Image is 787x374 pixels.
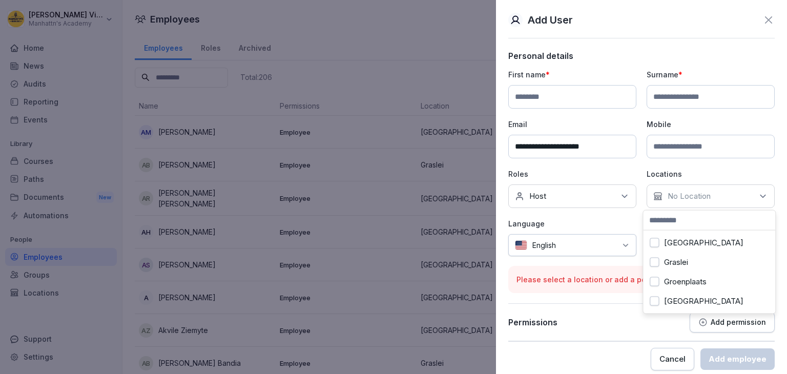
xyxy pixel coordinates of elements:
[664,277,707,286] label: Groenplaats
[515,240,527,250] img: us.svg
[700,348,775,370] button: Add employee
[508,119,636,130] p: Email
[647,119,775,130] p: Mobile
[508,169,636,179] p: Roles
[668,191,711,201] p: No Location
[659,354,686,365] div: Cancel
[664,238,743,247] label: [GEOGRAPHIC_DATA]
[508,234,636,256] div: English
[664,297,743,306] label: [GEOGRAPHIC_DATA]
[690,312,775,333] button: Add permission
[647,169,775,179] p: Locations
[711,318,766,326] p: Add permission
[528,12,573,28] p: Add User
[516,274,767,285] p: Please select a location or add a permission.
[651,348,694,370] button: Cancel
[709,354,767,365] div: Add employee
[647,69,775,80] p: Surname
[664,258,688,267] label: Graslei
[508,69,636,80] p: First name
[508,317,557,327] p: Permissions
[508,51,775,61] p: Personal details
[508,218,636,229] p: Language
[529,191,546,201] p: Host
